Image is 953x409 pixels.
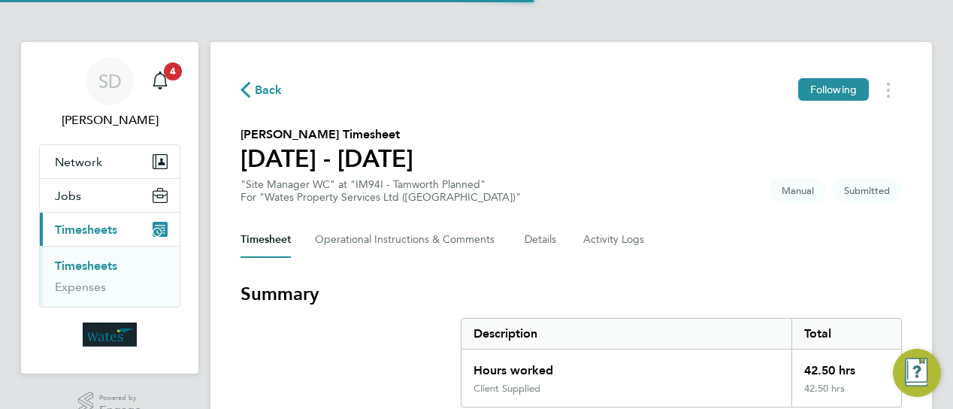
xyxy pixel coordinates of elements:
a: Go to home page [39,323,180,347]
button: Network [40,145,180,178]
div: Summary [461,318,902,407]
span: This timesheet was manually created. [770,178,826,203]
button: Operational Instructions & Comments [315,222,501,258]
button: Jobs [40,179,180,212]
nav: Main navigation [21,42,198,374]
button: Details [525,222,559,258]
button: Back [241,80,283,99]
h3: Summary [241,282,902,306]
button: Following [798,78,869,101]
span: Back [255,81,283,99]
div: For "Wates Property Services Ltd ([GEOGRAPHIC_DATA])" [241,191,521,204]
span: SD [98,71,122,91]
div: Description [461,319,791,349]
span: Jobs [55,189,81,203]
button: Engage Resource Center [893,349,941,397]
div: Total [791,319,901,349]
a: 4 [145,57,175,105]
button: Timesheet [241,222,291,258]
button: Activity Logs [583,222,646,258]
div: Timesheets [40,246,180,307]
span: Powered by [99,392,141,404]
span: Following [810,83,857,96]
h2: [PERSON_NAME] Timesheet [241,126,413,144]
h1: [DATE] - [DATE] [241,144,413,174]
div: "Site Manager WC" at "IM94I - Tamworth Planned" [241,178,521,204]
span: This timesheet is Submitted. [832,178,902,203]
a: SD[PERSON_NAME] [39,57,180,129]
span: 4 [164,62,182,80]
span: Network [55,155,102,169]
div: 42.50 hrs [791,350,901,383]
a: Expenses [55,280,106,294]
div: 42.50 hrs [791,383,901,407]
a: Timesheets [55,259,117,273]
div: Hours worked [461,350,791,383]
img: wates-logo-retina.png [83,323,137,347]
button: Timesheets Menu [875,78,902,101]
span: Timesheets [55,223,117,237]
span: Stephen Dugmore [39,111,180,129]
div: Client Supplied [473,383,540,395]
button: Timesheets [40,213,180,246]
